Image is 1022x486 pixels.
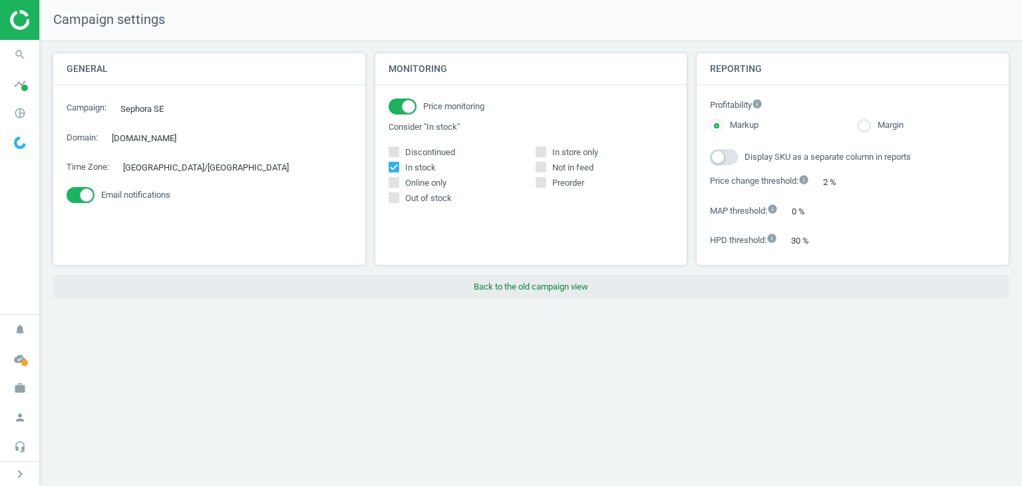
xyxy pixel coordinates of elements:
h4: Monitoring [375,53,687,85]
div: [GEOGRAPHIC_DATA]/[GEOGRAPHIC_DATA] [116,157,309,178]
span: Email notifications [101,189,170,201]
i: timeline [7,71,33,97]
h4: General [53,53,365,85]
img: wGWNvw8QSZomAAAAABJRU5ErkJggg== [14,136,26,149]
span: Discontinued [403,146,458,158]
div: 0 % [784,201,826,222]
div: Sephora SE [113,99,184,119]
label: Margin [871,119,904,132]
span: Price monitoring [423,101,484,113]
i: person [7,405,33,430]
label: Consider "In stock" [389,121,674,133]
label: Campaign : [67,102,106,114]
span: Out of stock [403,192,454,204]
i: info [766,233,777,244]
h4: Reporting [697,53,1009,85]
i: info [767,204,778,214]
i: cloud_done [7,346,33,371]
button: Back to the old campaign view [53,275,1009,299]
button: chevron_right [3,465,37,483]
span: Campaign settings [40,11,165,29]
span: In stock [403,162,438,174]
label: Domain : [67,132,98,144]
label: Time Zone : [67,161,109,173]
label: MAP threshold : [710,204,778,218]
span: Display SKU as a separate column in reports [745,151,911,163]
i: info [798,174,809,185]
div: [DOMAIN_NAME] [104,128,197,148]
i: pie_chart_outlined [7,101,33,126]
i: work [7,375,33,401]
label: Markup [723,119,759,132]
i: info [752,99,763,109]
label: Profitability [710,99,995,113]
i: search [7,42,33,67]
span: Online only [403,177,449,189]
i: notifications [7,317,33,342]
div: 30 % [784,230,830,251]
span: In store only [550,146,601,158]
span: Not in feed [550,162,596,174]
span: Preorder [550,177,587,189]
img: ajHJNr6hYgQAAAAASUVORK5CYII= [10,10,104,30]
i: headset_mic [7,434,33,459]
div: 2 % [816,172,857,192]
i: chevron_right [12,466,28,482]
label: HPD threshold : [710,233,777,247]
label: Price change threshold : [710,174,809,188]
